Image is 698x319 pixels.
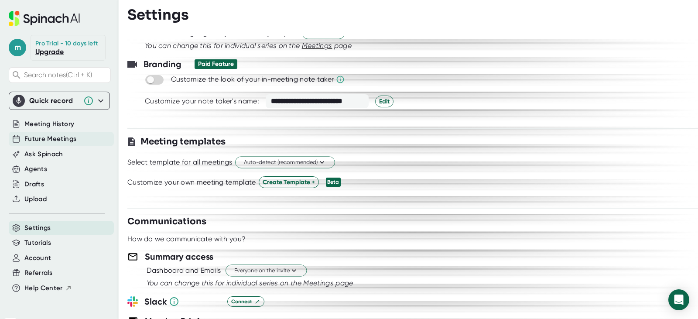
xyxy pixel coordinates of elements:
[144,295,221,308] h3: Slack
[24,119,74,129] button: Meeting History
[24,253,51,263] button: Account
[231,298,260,305] span: Connect
[13,92,106,110] div: Quick record
[326,178,341,187] div: Beta
[145,250,213,263] h3: Summary access
[147,266,221,275] div: Dashboard and Emails
[144,58,181,71] h3: Branding
[171,75,334,84] div: Customize the look of your in-meeting note taker
[9,39,26,56] span: m
[302,41,332,50] span: Meetings
[127,158,233,167] div: Select template for all meetings
[145,97,259,106] div: Customize your note taker's name:
[24,283,72,293] button: Help Center
[127,178,256,187] div: Customize your own meeting template
[226,265,307,277] button: Everyone on the invite
[145,41,352,50] i: You can change this for individual series on the page
[127,215,206,228] h3: Communications
[302,41,332,51] button: Meetings
[147,279,353,287] i: You can change this for individual series on the page
[303,279,334,287] span: Meetings
[24,194,47,204] button: Upload
[259,176,319,188] button: Create Template +
[263,178,315,187] span: Create Template +
[24,179,44,189] button: Drafts
[24,268,52,278] button: Referrals
[235,157,335,168] button: Auto-detect (recommended)
[24,283,63,293] span: Help Center
[35,40,98,48] div: Pro Trial - 10 days left
[35,48,64,56] a: Upgrade
[234,267,298,275] span: Everyone on the invite
[379,97,390,106] span: Edit
[375,96,393,107] button: Edit
[24,238,51,248] button: Tutorials
[127,235,246,244] div: How do we communicate with you?
[24,164,47,174] button: Agents
[127,7,189,23] h3: Settings
[303,278,334,288] button: Meetings
[29,96,79,105] div: Quick record
[244,158,326,167] span: Auto-detect (recommended)
[227,296,264,307] button: Connect
[140,135,226,148] h3: Meeting templates
[24,149,63,159] button: Ask Spinach
[198,60,234,68] div: Paid Feature
[24,223,51,233] button: Settings
[668,289,689,310] div: Open Intercom Messenger
[24,71,108,79] span: Search notes (Ctrl + K)
[24,134,76,144] button: Future Meetings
